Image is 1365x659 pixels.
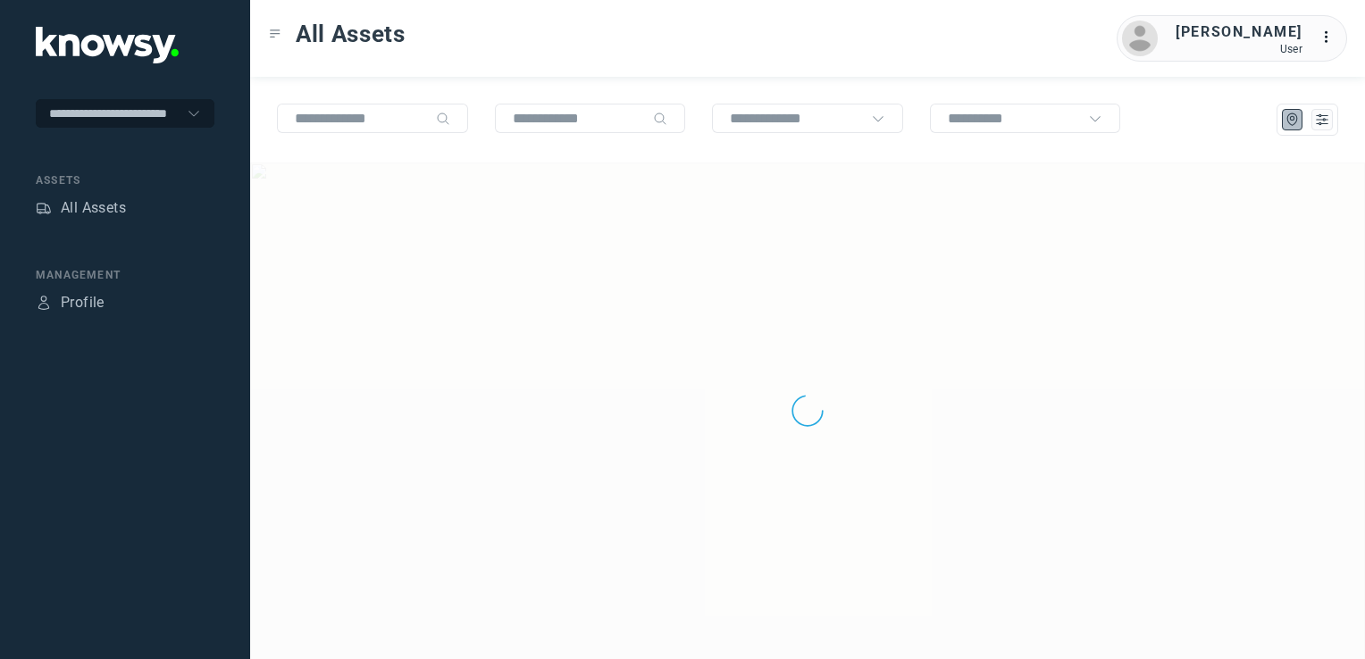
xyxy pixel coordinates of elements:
[1314,112,1330,128] div: List
[1320,27,1342,51] div: :
[36,27,179,63] img: Application Logo
[36,172,214,188] div: Assets
[36,200,52,216] div: Assets
[61,292,105,313] div: Profile
[653,112,667,126] div: Search
[296,18,406,50] span: All Assets
[269,28,281,40] div: Toggle Menu
[1122,21,1158,56] img: avatar.png
[36,197,126,219] a: AssetsAll Assets
[36,295,52,311] div: Profile
[36,292,105,313] a: ProfileProfile
[1321,30,1339,44] tspan: ...
[61,197,126,219] div: All Assets
[1176,43,1302,55] div: User
[36,267,214,283] div: Management
[1320,27,1342,48] div: :
[1176,21,1302,43] div: [PERSON_NAME]
[1285,112,1301,128] div: Map
[436,112,450,126] div: Search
